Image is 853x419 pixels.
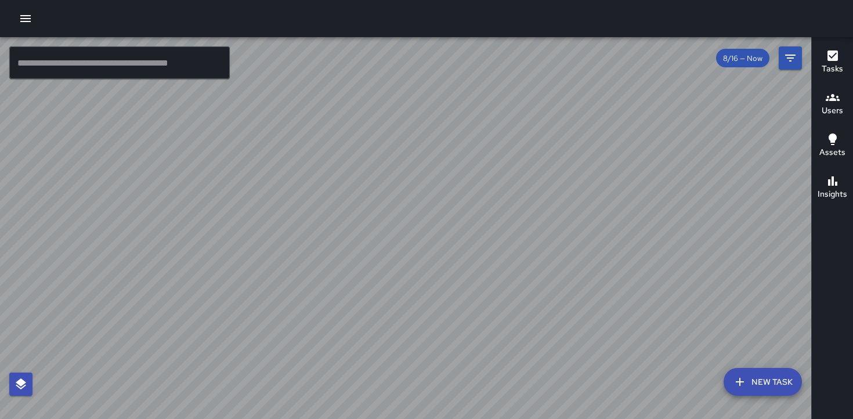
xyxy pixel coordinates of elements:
[822,104,843,117] h6: Users
[812,42,853,84] button: Tasks
[819,146,845,159] h6: Assets
[822,63,843,75] h6: Tasks
[812,167,853,209] button: Insights
[716,53,769,63] span: 8/16 — Now
[818,188,847,201] h6: Insights
[812,84,853,125] button: Users
[812,125,853,167] button: Assets
[779,46,802,70] button: Filters
[724,368,802,396] button: New Task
